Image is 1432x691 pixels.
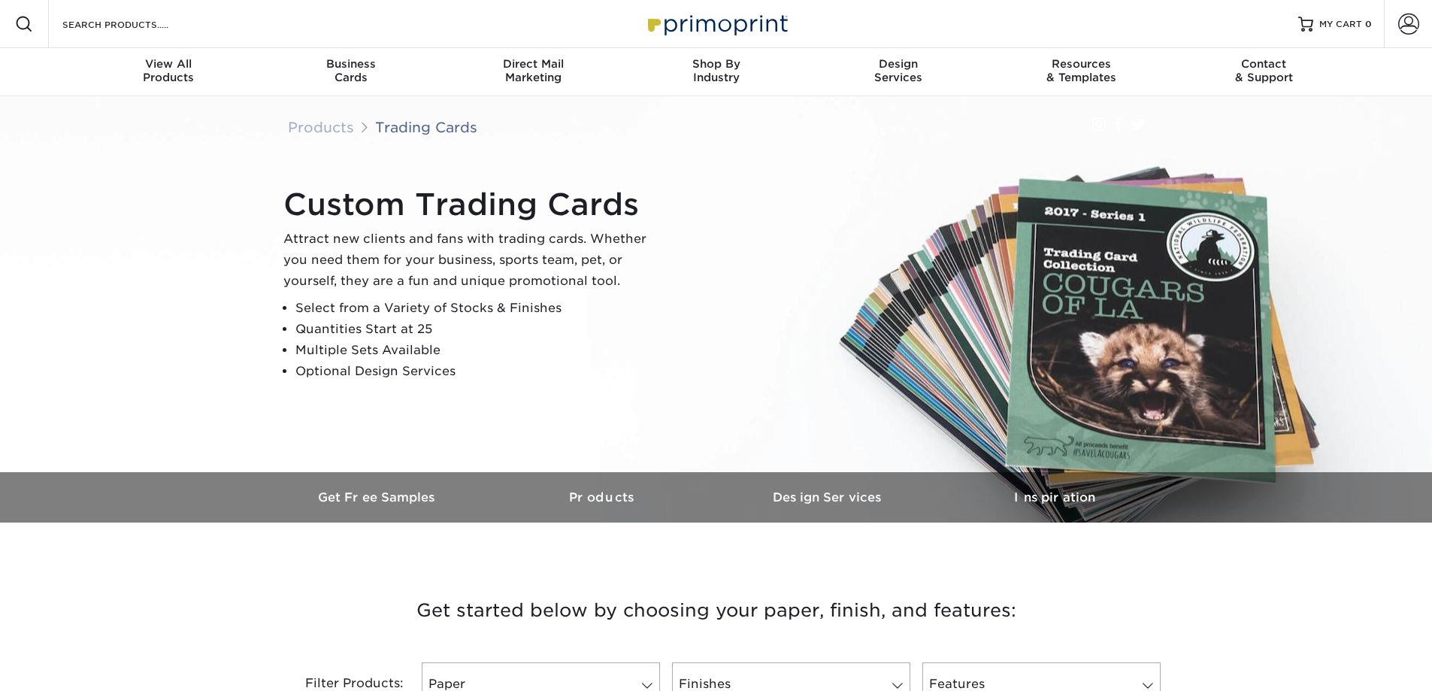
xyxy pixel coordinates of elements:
[77,48,260,96] a: View AllProducts
[259,57,442,84] div: Cards
[295,319,659,340] li: Quantities Start at 25
[375,119,477,135] a: Trading Cards
[295,298,659,319] li: Select from a Variety of Stocks & Finishes
[1173,57,1355,84] div: & Support
[277,577,1156,644] h3: Get started below by choosing your paper, finish, and features:
[61,15,207,33] input: SEARCH PRODUCTS.....
[942,472,1167,523] a: Inspiration
[77,57,260,84] div: Products
[442,57,625,84] div: Marketing
[491,472,716,523] a: Products
[295,340,659,361] li: Multiple Sets Available
[491,490,716,505] h3: Products
[716,490,942,505] h3: Design Services
[442,57,625,71] span: Direct Mail
[288,119,354,135] a: Products
[265,472,491,523] a: Get Free Samples
[283,229,659,292] p: Attract new clients and fans with trading cards. Whether you need them for your business, sports ...
[265,490,491,505] h3: Get Free Samples
[77,57,260,71] span: View All
[625,57,807,71] span: Shop By
[1319,18,1362,31] span: MY CART
[1173,57,1355,71] span: Contact
[807,57,990,71] span: Design
[990,57,1173,71] span: Resources
[990,57,1173,84] div: & Templates
[283,186,659,223] h1: Custom Trading Cards
[442,48,625,96] a: Direct MailMarketing
[990,48,1173,96] a: Resources& Templates
[259,57,442,71] span: Business
[295,361,659,382] li: Optional Design Services
[942,490,1167,505] h3: Inspiration
[625,57,807,84] div: Industry
[259,48,442,96] a: BusinessCards
[1173,48,1355,96] a: Contact& Support
[716,472,942,523] a: Design Services
[807,48,990,96] a: DesignServices
[625,48,807,96] a: Shop ByIndustry
[641,8,792,40] img: Primoprint
[1365,19,1372,29] span: 0
[807,57,990,84] div: Services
